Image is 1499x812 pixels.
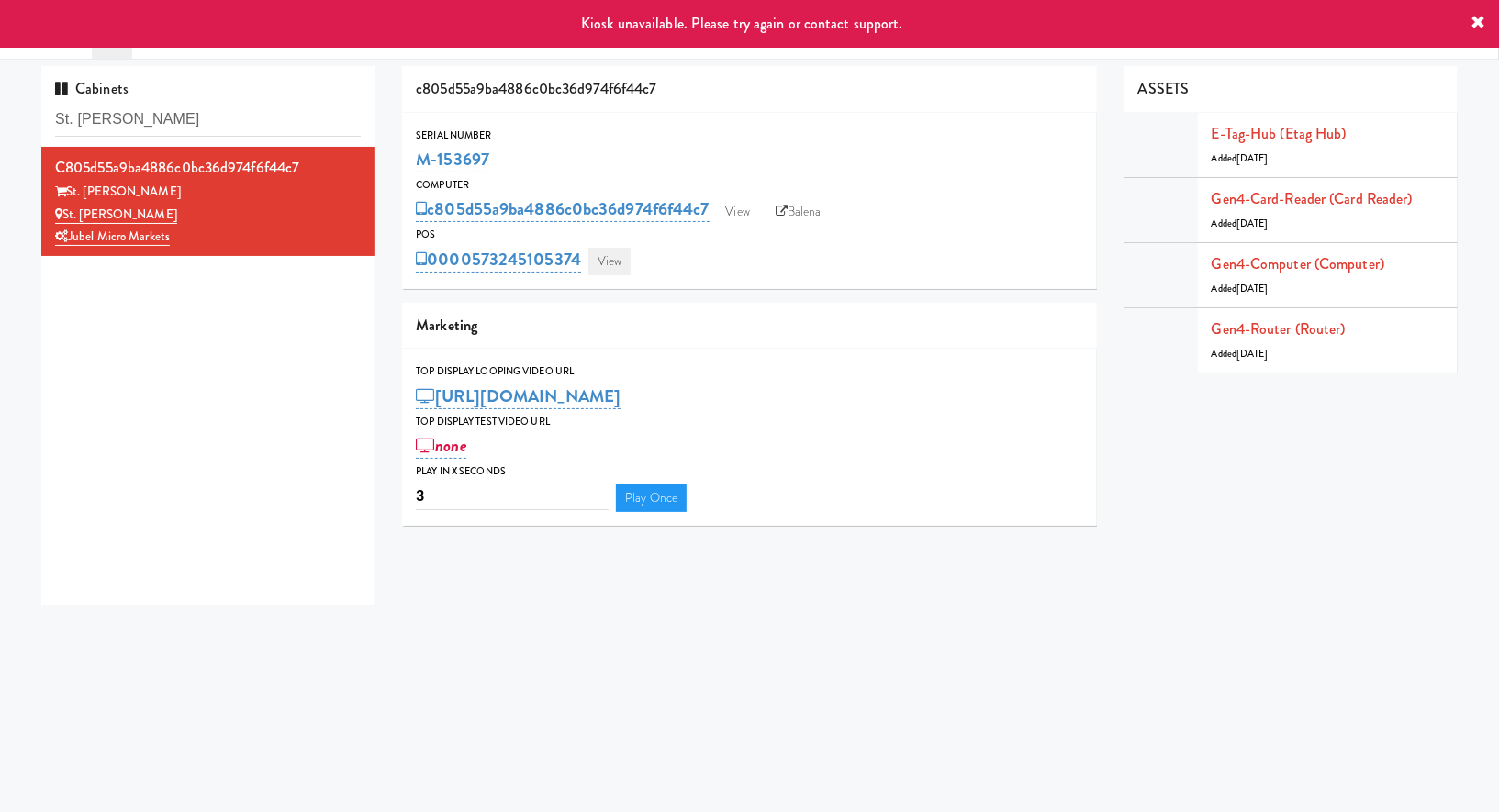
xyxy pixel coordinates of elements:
span: [DATE] [1236,217,1269,230]
a: Gen4-router (Router) [1212,318,1346,339]
div: c805d55a9ba4886c0bc36d974f6f44c7 [55,154,361,182]
div: c805d55a9ba4886c0bc36d974f6f44c7 [402,66,1097,113]
a: 0000573245105374 [416,247,581,273]
span: [DATE] [1236,151,1269,165]
span: [DATE] [1236,282,1269,295]
span: Marketing [416,315,477,336]
a: Play Once [616,484,687,512]
a: St. [PERSON_NAME] [55,206,177,224]
div: Top Display Test Video Url [416,413,1083,431]
span: Kiosk unavailable. Please try again or contact support. [581,13,903,34]
div: POS [416,226,1083,244]
div: Play in X seconds [416,462,1083,481]
a: Balena [766,198,831,226]
span: Added [1212,282,1269,295]
a: E-tag-hub (Etag Hub) [1212,123,1347,144]
li: c805d55a9ba4886c0bc36d974f6f44c7St. [PERSON_NAME] St. [PERSON_NAME]Jubel Micro Markets [41,147,375,256]
a: Gen4-card-reader (Card Reader) [1212,188,1413,209]
span: Added [1212,151,1269,165]
div: Computer [416,176,1083,195]
a: none [416,433,466,459]
input: Search cabinets [55,103,361,137]
a: Jubel Micro Markets [55,228,170,246]
a: Gen4-computer (Computer) [1212,253,1384,274]
a: View [588,248,631,275]
a: c805d55a9ba4886c0bc36d974f6f44c7 [416,196,709,222]
div: Serial Number [416,127,1083,145]
span: Added [1212,347,1269,361]
a: View [717,198,759,226]
span: Added [1212,217,1269,230]
div: St. [PERSON_NAME] [55,181,361,204]
span: [DATE] [1236,347,1269,361]
span: ASSETS [1138,78,1190,99]
a: M-153697 [416,147,489,172]
div: Top Display Looping Video Url [416,362,1083,381]
a: [URL][DOMAIN_NAME] [416,384,621,409]
span: Cabinets [55,78,129,99]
